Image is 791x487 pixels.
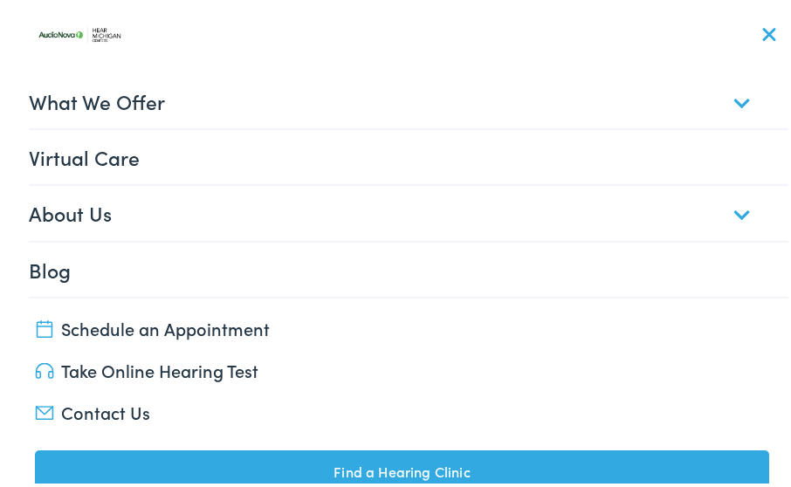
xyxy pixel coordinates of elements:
[35,353,768,378] a: Take Online Hearing Test
[35,401,54,415] img: utility icon
[29,126,788,180] a: Virtual Care
[35,460,54,477] img: utility icon
[35,316,54,333] img: utility icon
[29,238,788,292] a: Blog
[35,359,54,375] img: utility icon
[35,395,768,420] a: Contact Us
[29,70,788,124] a: What We Offer
[35,312,768,336] a: Schedule an Appointment
[29,182,788,236] a: About Us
